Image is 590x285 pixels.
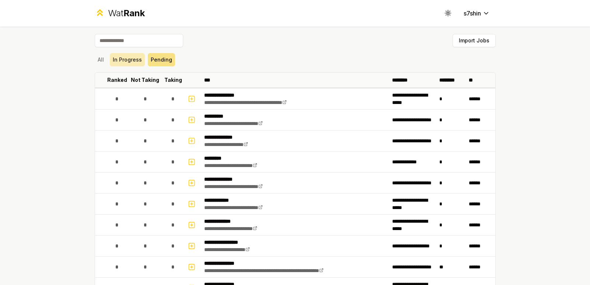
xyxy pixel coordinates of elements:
span: Rank [123,8,145,18]
button: s7shin [458,7,496,20]
a: WatRank [95,7,145,19]
button: In Progress [110,53,145,66]
span: s7shin [464,9,481,18]
button: All [95,53,107,66]
p: Not Taking [131,76,159,84]
p: Ranked [107,76,127,84]
div: Wat [108,7,145,19]
button: Import Jobs [453,34,496,47]
button: Pending [148,53,175,66]
p: Taking [164,76,182,84]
